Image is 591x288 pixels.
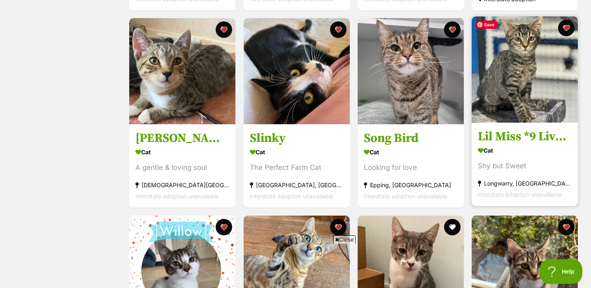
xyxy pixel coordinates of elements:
span: Interstate adoption unavailable [364,193,447,200]
h3: Song Bird [364,130,458,146]
h3: [PERSON_NAME] [135,130,229,146]
div: The Perfect Farm Cat [250,162,344,173]
button: favourite [558,219,575,235]
button: favourite [444,219,461,235]
img: Jade [129,18,235,124]
div: Cat [135,146,229,158]
span: Close [333,235,356,244]
a: Slinky Cat The Perfect Farm Cat [GEOGRAPHIC_DATA], [GEOGRAPHIC_DATA] Interstate adoption unavaila... [244,124,350,208]
a: Song Bird Cat Looking for love Epping, [GEOGRAPHIC_DATA] Interstate adoption unavailable favourite [358,124,464,208]
div: Cat [364,146,458,158]
div: Shy but Sweet [478,160,572,172]
h3: Lil Miss *9 Lives Project Rescue* [478,129,572,144]
img: Lil Miss *9 Lives Project Rescue* [472,16,578,123]
div: A gentle & loving soul [135,162,229,173]
button: favourite [444,21,461,38]
button: favourite [216,21,233,38]
iframe: Advertisement [146,247,445,284]
div: Looking for love [364,162,458,173]
a: Lil Miss *9 Lives Project Rescue* Cat Shy but Sweet Longwarry, [GEOGRAPHIC_DATA] Interstate adopt... [472,123,578,206]
h3: Slinky [250,130,344,146]
div: Epping, [GEOGRAPHIC_DATA] [364,179,458,190]
span: Interstate adoption unavailable [478,191,561,198]
div: [GEOGRAPHIC_DATA], [GEOGRAPHIC_DATA] [250,179,344,190]
button: favourite [558,20,575,36]
button: favourite [330,21,347,38]
div: Longwarry, [GEOGRAPHIC_DATA] [478,178,572,189]
a: [PERSON_NAME] Cat A gentle & loving soul [DEMOGRAPHIC_DATA][GEOGRAPHIC_DATA], [GEOGRAPHIC_DATA] I... [129,124,235,208]
span: Interstate adoption unavailable [135,193,219,200]
span: Save [476,21,498,29]
img: Slinky [244,18,350,124]
button: favourite [330,219,347,235]
div: Cat [478,144,572,156]
div: [DEMOGRAPHIC_DATA][GEOGRAPHIC_DATA], [GEOGRAPHIC_DATA] [135,179,229,190]
button: favourite [216,219,233,235]
div: Cat [250,146,344,158]
img: Song Bird [358,18,464,124]
iframe: Help Scout Beacon - Open [540,259,583,284]
span: Interstate adoption unavailable [250,193,333,200]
